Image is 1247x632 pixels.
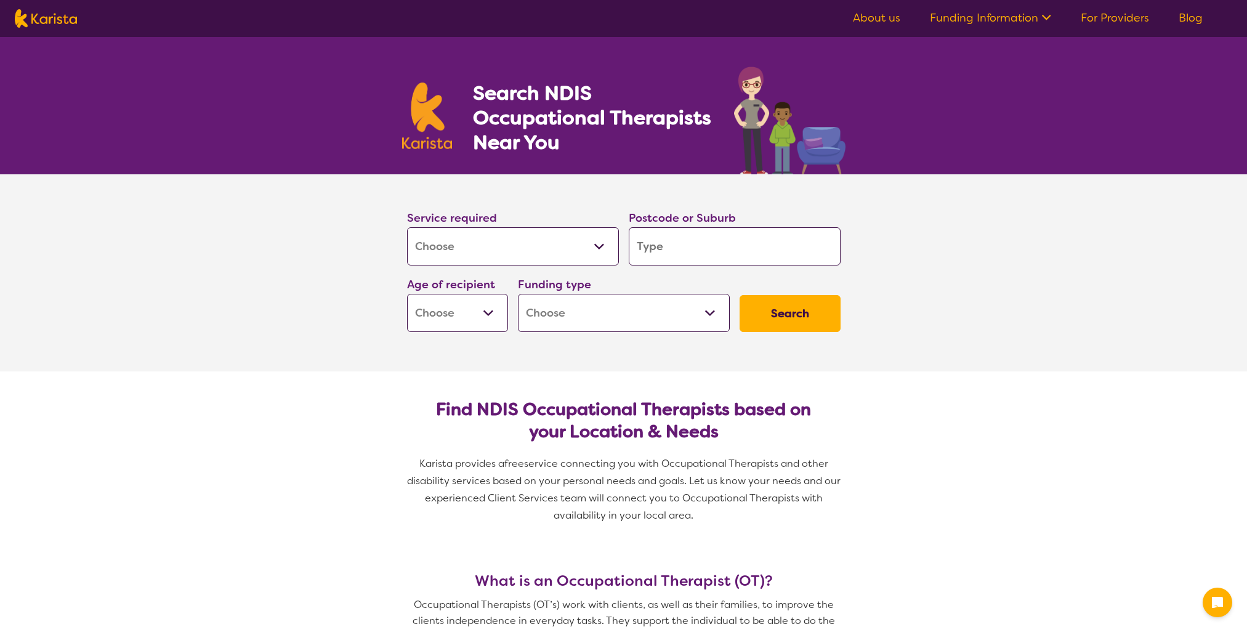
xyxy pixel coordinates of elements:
[629,211,736,225] label: Postcode or Suburb
[734,67,845,174] img: occupational-therapy
[407,211,497,225] label: Service required
[407,457,843,522] span: service connecting you with Occupational Therapists and other disability services based on your p...
[402,83,453,149] img: Karista logo
[518,277,591,292] label: Funding type
[417,399,831,443] h2: Find NDIS Occupational Therapists based on your Location & Needs
[419,457,504,470] span: Karista provides a
[15,9,77,28] img: Karista logo
[740,295,841,332] button: Search
[853,10,900,25] a: About us
[504,457,524,470] span: free
[402,572,845,589] h3: What is an Occupational Therapist (OT)?
[473,81,712,155] h1: Search NDIS Occupational Therapists Near You
[629,227,841,265] input: Type
[1081,10,1149,25] a: For Providers
[930,10,1051,25] a: Funding Information
[1179,10,1203,25] a: Blog
[407,277,495,292] label: Age of recipient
